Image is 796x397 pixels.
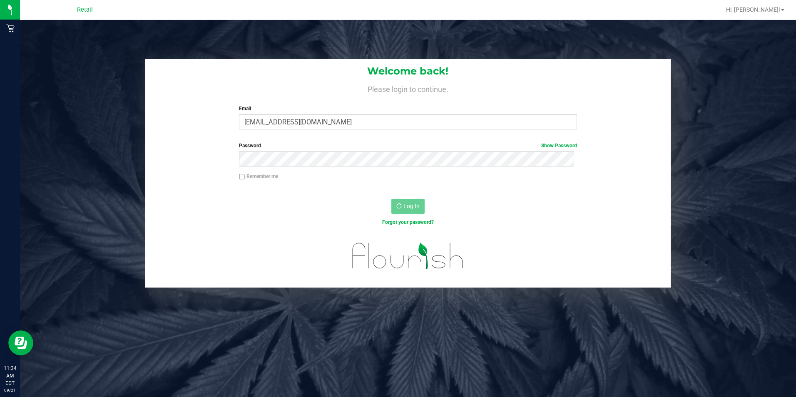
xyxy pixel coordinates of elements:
[6,24,15,32] inline-svg: Retail
[8,330,33,355] iframe: Resource center
[342,235,474,277] img: flourish_logo.svg
[403,203,420,209] span: Log In
[4,387,16,393] p: 09/21
[145,83,671,93] h4: Please login to continue.
[239,174,245,180] input: Remember me
[145,66,671,77] h1: Welcome back!
[391,199,425,214] button: Log In
[541,143,577,149] a: Show Password
[382,219,434,225] a: Forgot your password?
[726,6,780,13] span: Hi, [PERSON_NAME]!
[77,6,93,13] span: Retail
[4,365,16,387] p: 11:34 AM EDT
[239,143,261,149] span: Password
[239,105,577,112] label: Email
[239,173,278,180] label: Remember me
